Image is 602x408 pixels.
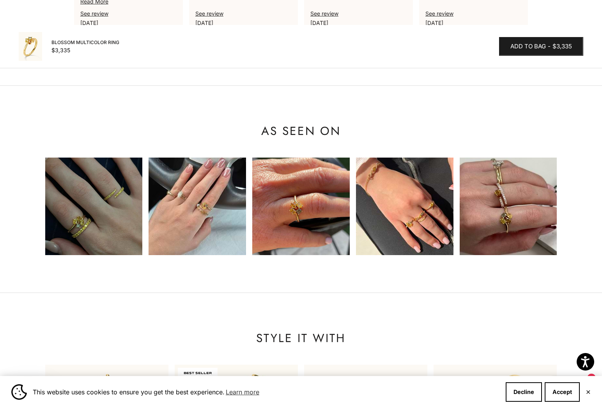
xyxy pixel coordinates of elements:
p: [DATE] [425,18,522,27]
a: Learn more [225,386,260,398]
span: This website uses cookies to ensure you get the best experience. [33,386,499,398]
sale-price: $3,335 [51,46,70,54]
a: Paloma Reviews [310,10,338,17]
button: Accept [545,382,580,402]
p: As Seen On [45,123,557,139]
span: Blossom Multicolor Ring [51,39,119,46]
a: Paloma Reviews [80,10,108,17]
span: Add to bag [510,42,546,51]
p: [DATE] [310,18,407,27]
img: Cookie banner [11,384,27,400]
button: Close [586,390,591,394]
button: Decline [506,382,542,402]
p: STYLE IT WITH [45,330,557,346]
button: Add to bag-$3,335 [499,37,583,56]
p: [DATE] [80,18,177,27]
p: [DATE] [195,18,292,27]
img: #YellowGold [19,32,42,61]
span: BEST SELLER [178,368,218,379]
a: Paloma Reviews [425,10,453,17]
a: Paloma Reviews [195,10,223,17]
span: $3,335 [552,42,572,51]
